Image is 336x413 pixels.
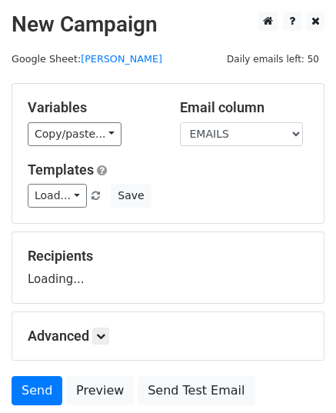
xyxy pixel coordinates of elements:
[180,99,309,116] h5: Email column
[12,53,162,65] small: Google Sheet:
[221,53,324,65] a: Daily emails left: 50
[28,248,308,265] h5: Recipients
[28,328,308,345] h5: Advanced
[28,248,308,288] div: Loading...
[111,184,151,208] button: Save
[28,184,87,208] a: Load...
[138,376,254,405] a: Send Test Email
[28,162,94,178] a: Templates
[28,99,157,116] h5: Variables
[28,122,121,146] a: Copy/paste...
[12,12,324,38] h2: New Campaign
[12,376,62,405] a: Send
[66,376,134,405] a: Preview
[81,53,162,65] a: [PERSON_NAME]
[221,51,324,68] span: Daily emails left: 50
